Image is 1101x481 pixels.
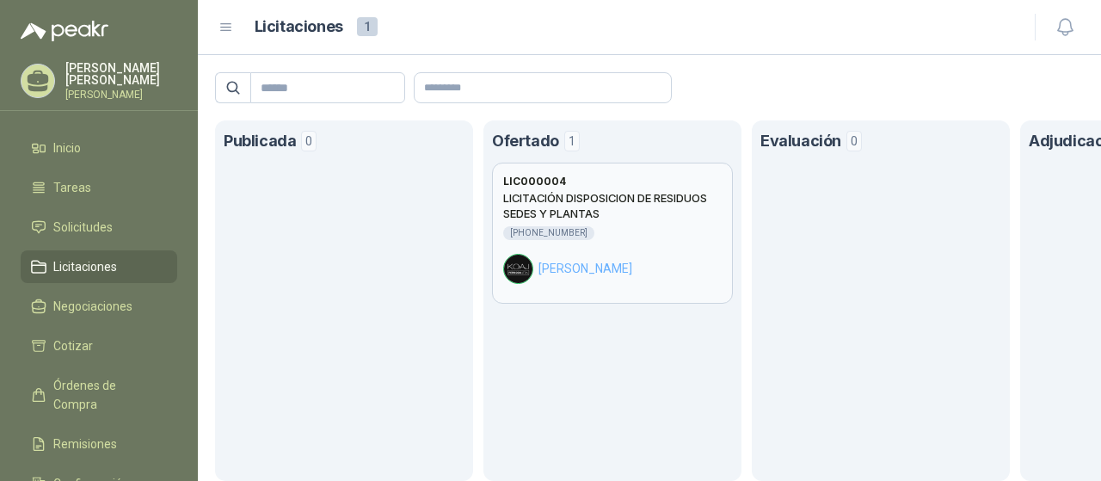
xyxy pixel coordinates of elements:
[503,190,722,221] h2: LICITACIÓN DISPOSICION DE RESIDUOS SEDES Y PLANTAS
[53,336,93,355] span: Cotizar
[21,211,177,244] a: Solicitudes
[21,21,108,41] img: Logo peakr
[492,129,559,154] h1: Ofertado
[760,129,841,154] h1: Evaluación
[846,131,862,151] span: 0
[53,297,132,316] span: Negociaciones
[492,163,733,304] a: LIC000004LICITACIÓN DISPOSICION DE RESIDUOS SEDES Y PLANTAS[PHONE_NUMBER]Company Logo[PERSON_NAME]
[65,89,177,100] p: [PERSON_NAME]
[53,376,161,414] span: Órdenes de Compra
[53,178,91,197] span: Tareas
[504,255,532,283] img: Company Logo
[301,131,317,151] span: 0
[53,218,113,237] span: Solicitudes
[503,174,566,190] h3: LIC000004
[21,171,177,204] a: Tareas
[53,139,81,157] span: Inicio
[357,17,378,36] span: 1
[21,369,177,421] a: Órdenes de Compra
[224,129,296,154] h1: Publicada
[53,435,117,453] span: Remisiones
[21,290,177,323] a: Negociaciones
[21,330,177,362] a: Cotizar
[564,131,580,151] span: 1
[503,226,594,240] div: [PHONE_NUMBER]
[21,428,177,460] a: Remisiones
[255,15,343,40] h1: Licitaciones
[21,250,177,283] a: Licitaciones
[65,62,177,86] p: [PERSON_NAME] [PERSON_NAME]
[21,132,177,164] a: Inicio
[538,259,632,278] span: [PERSON_NAME]
[53,257,117,276] span: Licitaciones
